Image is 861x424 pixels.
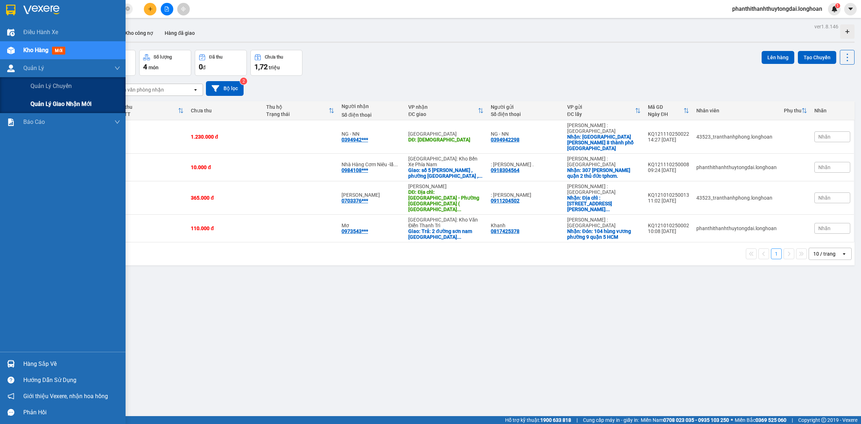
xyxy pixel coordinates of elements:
[408,183,484,189] div: [PERSON_NAME]
[491,137,519,143] div: 0394942298
[648,228,689,234] div: 10:08 [DATE]
[195,50,247,76] button: Đã thu0đ
[7,47,15,54] img: warehouse-icon
[491,228,519,234] div: 0817425378
[835,3,840,8] sup: 1
[491,198,519,204] div: 0911204502
[117,104,178,110] div: Đã thu
[648,198,689,204] div: 11:02 [DATE]
[648,131,689,137] div: KQ121110250022
[836,3,839,8] span: 1
[408,137,484,143] div: DĐ: hoa thánh
[52,47,65,55] span: mới
[771,248,782,259] button: 1
[7,118,15,126] img: solution-icon
[648,104,683,110] div: Mã GD
[648,167,689,173] div: 09:24 [DATE]
[191,225,259,231] div: 110.000 đ
[798,51,836,64] button: Tạo Chuyến
[30,99,91,108] span: Quản lý giao nhận mới
[841,251,847,257] svg: open
[648,223,689,228] div: KQ121010250002
[266,104,329,110] div: Thu hộ
[8,377,14,383] span: question-circle
[696,195,777,201] div: 43523_tranthanhphong.longhoan
[7,65,15,72] img: warehouse-icon
[540,417,571,423] strong: 1900 633 818
[818,195,831,201] span: Nhãn
[342,112,401,118] div: Số điện thoại
[731,419,733,421] span: ⚪️
[814,23,838,31] div: ver 1.8.146
[583,416,639,424] span: Cung cấp máy in - giấy in:
[648,192,689,198] div: KQ121010250013
[164,6,169,11] span: file-add
[126,6,130,13] span: close-circle
[114,101,188,120] th: Toggle SortBy
[457,234,461,240] span: ...
[23,392,108,401] span: Giới thiệu Vexere, nhận hoa hồng
[505,416,571,424] span: Hỗ trợ kỹ thuật:
[491,131,560,137] div: NG - NN
[663,417,729,423] strong: 0708 023 035 - 0935 103 250
[457,206,461,212] span: ...
[191,164,259,170] div: 10.000 đ
[844,3,857,15] button: caret-down
[491,192,560,198] div: : Trần Trọng Trường
[784,108,801,113] div: Phụ thu
[8,393,14,400] span: notification
[6,5,15,15] img: logo-vxr
[139,50,191,76] button: Số lượng4món
[408,228,484,240] div: Giao: Trả: 2 đường sơn nam phường hiến nam tp hưng yên tỉnh hưng yên
[269,65,280,70] span: triệu
[23,359,120,369] div: Hàng sắp về
[408,217,484,228] div: [GEOGRAPHIC_DATA]: Kho Văn Điển Thanh Trì
[263,101,338,120] th: Toggle SortBy
[408,111,478,117] div: ĐC giao
[567,183,641,195] div: [PERSON_NAME] : [GEOGRAPHIC_DATA]
[491,162,560,167] div: : NGUYEN BICH LIEN .
[394,162,398,167] span: ...
[847,6,854,12] span: caret-down
[818,134,831,140] span: Nhãn
[266,111,329,117] div: Trạng thái
[342,223,401,228] div: Mơ
[813,250,836,257] div: 10 / trang
[818,164,831,170] span: Nhãn
[23,47,48,53] span: Kho hàng
[577,416,578,424] span: |
[23,375,120,386] div: Hướng dẫn sử dụng
[491,223,560,228] div: Khanh
[840,24,855,39] div: Tạo kho hàng mới
[23,407,120,418] div: Phản hồi
[126,6,130,11] span: close-circle
[408,104,478,110] div: VP nhận
[606,206,610,212] span: ...
[762,51,794,64] button: Lên hàng
[648,111,683,117] div: Ngày ĐH
[161,3,173,15] button: file-add
[240,78,247,85] sup: 2
[199,62,203,71] span: 0
[342,103,401,109] div: Người nhận
[567,228,641,240] div: Nhận: Đón: 104 hùng vương phường 9 quận 5 HCM
[756,417,786,423] strong: 0369 525 060
[696,225,777,231] div: phanthithanhthuytongdai.longhoan
[641,416,729,424] span: Miền Nam
[567,217,641,228] div: [PERSON_NAME] : [GEOGRAPHIC_DATA]
[30,81,72,90] span: Quản lý chuyến
[478,173,483,179] span: ...
[191,134,259,140] div: 1.230.000 đ
[831,6,838,12] img: icon-new-feature
[696,108,777,113] div: Nhân viên
[23,117,45,126] span: Báo cáo
[567,122,641,134] div: [PERSON_NAME] : [GEOGRAPHIC_DATA]
[342,192,401,198] div: Lương Thị Thoả
[814,108,850,113] div: Nhãn
[23,64,44,73] span: Quản Lý
[143,62,147,71] span: 4
[114,86,164,93] div: Chọn văn phòng nhận
[342,162,401,167] div: Nhà Hàng Cơm Niêu -lẩu -nướng Now Dalat
[567,111,635,117] div: ĐC lấy
[148,6,153,11] span: plus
